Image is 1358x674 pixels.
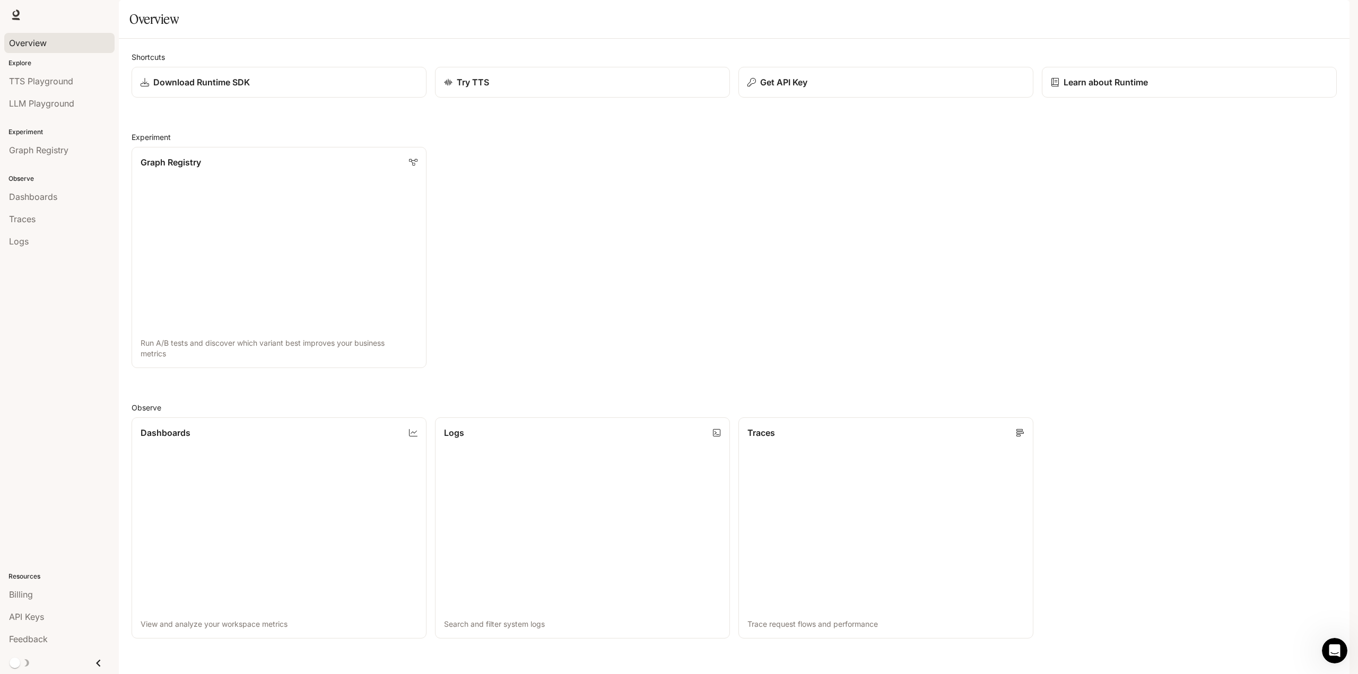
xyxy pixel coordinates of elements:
[141,426,190,439] p: Dashboards
[132,51,1337,63] h2: Shortcuts
[1064,76,1148,89] p: Learn about Runtime
[760,76,807,89] p: Get API Key
[132,147,426,368] a: Graph RegistryRun A/B tests and discover which variant best improves your business metrics
[141,619,417,629] p: View and analyze your workspace metrics
[141,156,201,169] p: Graph Registry
[132,402,1337,413] h2: Observe
[132,417,426,638] a: DashboardsView and analyze your workspace metrics
[435,417,730,638] a: LogsSearch and filter system logs
[444,426,464,439] p: Logs
[747,426,775,439] p: Traces
[1322,638,1347,663] iframe: Intercom live chat
[141,338,417,359] p: Run A/B tests and discover which variant best improves your business metrics
[132,132,1337,143] h2: Experiment
[444,619,721,629] p: Search and filter system logs
[1042,67,1337,98] a: Learn about Runtime
[153,76,250,89] p: Download Runtime SDK
[738,67,1033,98] button: Get API Key
[747,619,1024,629] p: Trace request flows and performance
[738,417,1033,638] a: TracesTrace request flows and performance
[435,67,730,98] a: Try TTS
[457,76,489,89] p: Try TTS
[129,8,179,30] h1: Overview
[132,67,426,98] a: Download Runtime SDK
